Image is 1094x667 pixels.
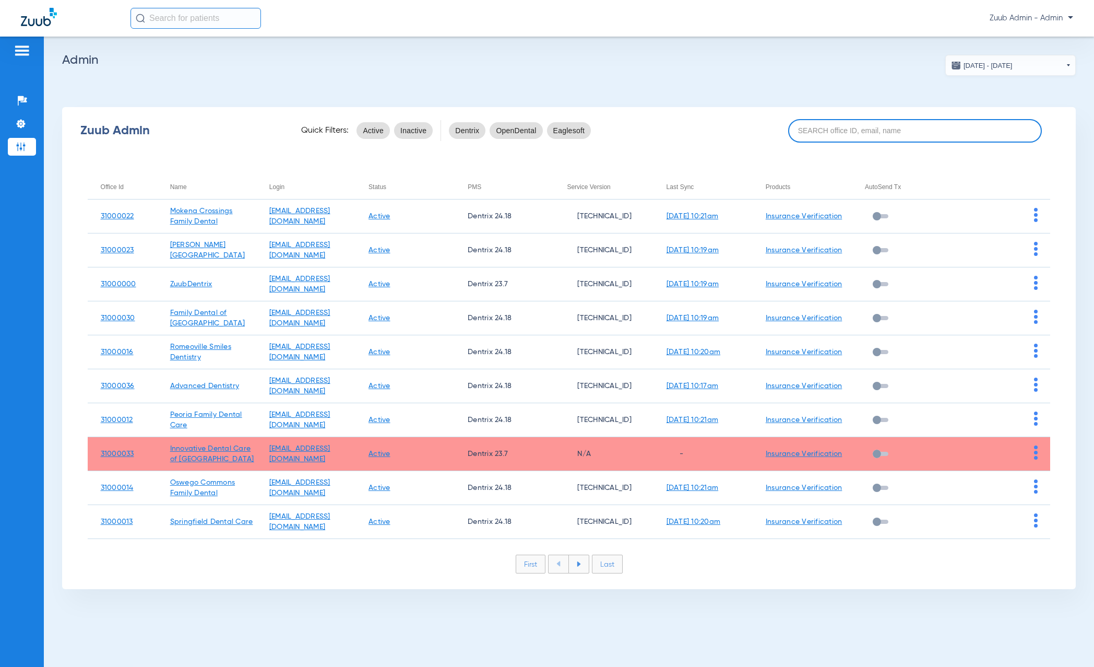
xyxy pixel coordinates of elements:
img: group-dot-blue.svg [1034,446,1038,460]
a: Insurance Verification [766,484,842,492]
div: Login [269,181,284,193]
img: Zuub Logo [21,8,57,26]
a: [EMAIL_ADDRESS][DOMAIN_NAME] [269,377,330,395]
li: First [516,555,545,574]
img: group-dot-blue.svg [1034,276,1038,290]
span: OpenDental [496,125,536,136]
div: Last Sync [667,181,694,193]
span: Zuub Admin - Admin [990,13,1073,24]
img: arrow-left-blue.svg [556,561,561,567]
a: [DATE] 10:19am [667,314,719,322]
td: Dentrix 24.18 [455,505,554,539]
a: [DATE] 10:21am [667,484,719,492]
a: 31000023 [101,247,134,254]
a: 31000036 [101,382,135,390]
img: group-dot-blue.svg [1034,208,1038,222]
td: [TECHNICAL_ID] [554,471,653,505]
div: Office Id [101,181,124,193]
img: group-dot-blue.svg [1034,310,1038,324]
a: 31000030 [101,314,135,322]
div: Products [766,181,790,193]
a: [DATE] 10:21am [667,213,719,220]
td: [TECHNICAL_ID] [554,335,653,369]
a: [DATE] 10:21am [667,416,719,424]
a: Active [368,280,390,288]
a: Oswego Commons Family Dental [170,479,235,497]
a: Active [368,450,390,458]
img: group-dot-blue.svg [1034,513,1038,528]
a: Peoria Family Dental Care [170,411,242,429]
a: Active [368,518,390,525]
a: Active [368,348,390,356]
a: 31000014 [101,484,134,492]
a: Active [368,213,390,220]
a: [EMAIL_ADDRESS][DOMAIN_NAME] [269,445,330,463]
div: AutoSend Tx [865,181,901,193]
a: Insurance Verification [766,247,842,254]
img: group-dot-blue.svg [1034,344,1038,358]
img: date.svg [951,60,961,71]
div: Name [170,181,256,193]
td: Dentrix 24.18 [455,335,554,369]
div: Last Sync [667,181,753,193]
td: [TECHNICAL_ID] [554,233,653,267]
a: Insurance Verification [766,518,842,525]
a: 31000000 [101,280,136,288]
a: [EMAIL_ADDRESS][DOMAIN_NAME] [269,207,330,225]
div: Service Version [567,181,653,193]
a: [EMAIL_ADDRESS][DOMAIN_NAME] [269,411,330,429]
a: [EMAIL_ADDRESS][DOMAIN_NAME] [269,241,330,259]
a: Active [368,382,390,390]
a: [DATE] 10:19am [667,247,719,254]
a: Active [368,416,390,424]
a: Family Dental of [GEOGRAPHIC_DATA] [170,309,245,327]
li: Last [592,555,623,574]
a: [EMAIL_ADDRESS][DOMAIN_NAME] [269,479,330,497]
a: Active [368,484,390,492]
a: 31000016 [101,348,134,356]
td: Dentrix 23.7 [455,437,554,471]
div: Login [269,181,355,193]
span: Inactive [400,125,426,136]
a: [DATE] 10:20am [667,518,721,525]
a: Insurance Verification [766,213,842,220]
mat-chip-listbox: status-filters [356,120,433,141]
img: Search Icon [136,14,145,23]
a: Insurance Verification [766,416,842,424]
td: [TECHNICAL_ID] [554,505,653,539]
a: Mokena Crossings Family Dental [170,207,233,225]
a: Advanced Dentistry [170,382,240,390]
img: hamburger-icon [14,44,30,57]
a: [DATE] 10:17am [667,382,719,390]
a: [EMAIL_ADDRESS][DOMAIN_NAME] [269,343,330,361]
a: [PERSON_NAME][GEOGRAPHIC_DATA] [170,241,245,259]
td: Dentrix 24.18 [455,369,554,403]
td: Dentrix 24.18 [455,200,554,233]
a: [EMAIL_ADDRESS][DOMAIN_NAME] [269,309,330,327]
div: Status [368,181,455,193]
input: SEARCH office ID, email, name [788,119,1042,143]
img: arrow-right-blue.svg [577,561,581,567]
h2: Admin [62,55,1076,65]
td: [TECHNICAL_ID] [554,301,653,335]
a: Insurance Verification [766,348,842,356]
td: [TECHNICAL_ID] [554,403,653,437]
img: group-dot-blue.svg [1034,378,1038,392]
td: Dentrix 24.18 [455,403,554,437]
a: Romeoville Smiles Dentistry [170,343,231,361]
span: - [667,450,683,458]
a: 31000033 [101,450,134,458]
td: N/A [554,437,653,471]
img: group-dot-blue.svg [1034,479,1038,494]
a: Insurance Verification [766,382,842,390]
td: [TECHNICAL_ID] [554,369,653,403]
span: Eaglesoft [553,125,585,136]
a: Insurance Verification [766,280,842,288]
div: Products [766,181,852,193]
a: Active [368,314,390,322]
a: 31000013 [101,518,133,525]
div: Office Id [101,181,157,193]
mat-chip-listbox: pms-filters [449,120,591,141]
span: Active [363,125,384,136]
td: Dentrix 24.18 [455,471,554,505]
